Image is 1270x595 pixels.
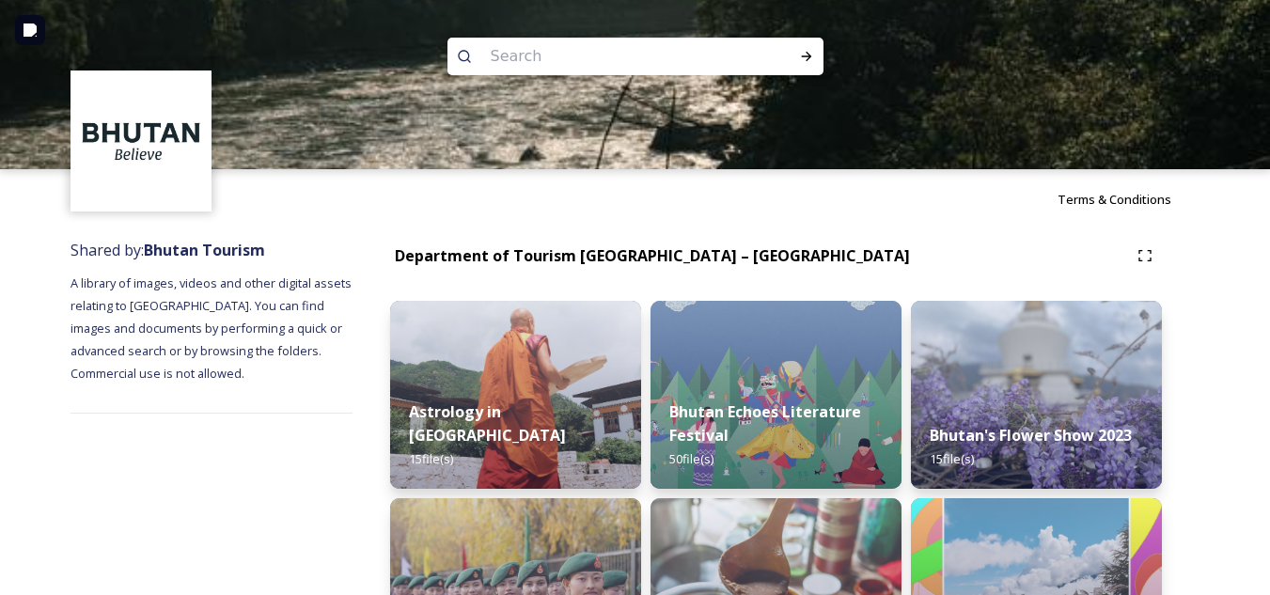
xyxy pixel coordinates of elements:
img: Bhutan%2520Echoes7.jpg [651,301,902,489]
strong: Bhutan's Flower Show 2023 [930,425,1132,446]
span: 50 file(s) [669,450,713,467]
img: Bhutan%2520Flower%2520Show2.jpg [911,301,1162,489]
img: _SCH1465.jpg [390,301,641,489]
strong: Astrology in [GEOGRAPHIC_DATA] [409,401,566,446]
span: 15 file(s) [930,450,974,467]
img: BT_Logo_BB_Lockup_CMYK_High%2520Res.jpg [73,73,210,210]
span: 15 file(s) [409,450,453,467]
strong: Bhutan Echoes Literature Festival [669,401,861,446]
input: Search [481,36,739,77]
